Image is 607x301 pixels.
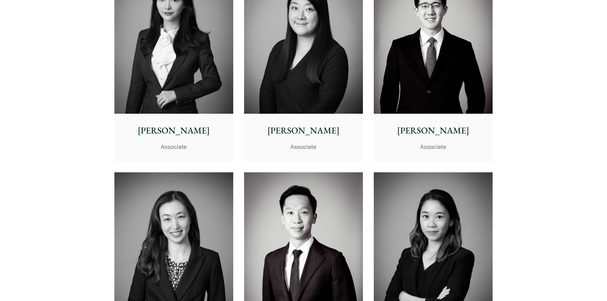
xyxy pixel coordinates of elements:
p: Associate [119,142,228,151]
p: [PERSON_NAME] [119,124,228,137]
p: Associate [379,142,488,151]
p: [PERSON_NAME] [249,124,358,137]
p: Associate [249,142,358,151]
p: [PERSON_NAME] [379,124,488,137]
